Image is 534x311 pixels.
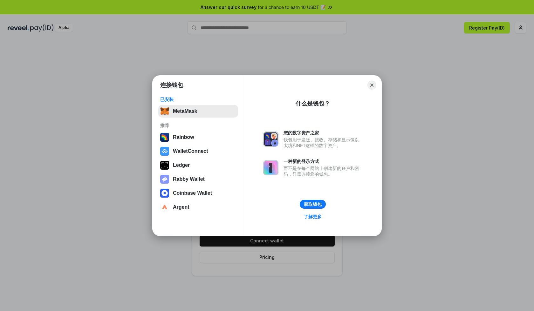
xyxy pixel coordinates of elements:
[158,105,238,118] button: MetaMask
[158,187,238,199] button: Coinbase Wallet
[160,161,169,170] img: svg+xml,%3Csvg%20xmlns%3D%22http%3A%2F%2Fwww.w3.org%2F2000%2Fsvg%22%20width%3D%2228%22%20height%3...
[173,204,189,210] div: Argent
[160,189,169,198] img: svg+xml,%3Csvg%20width%3D%2228%22%20height%3D%2228%22%20viewBox%3D%220%200%2028%2028%22%20fill%3D...
[263,132,278,147] img: svg+xml,%3Csvg%20xmlns%3D%22http%3A%2F%2Fwww.w3.org%2F2000%2Fsvg%22%20fill%3D%22none%22%20viewBox...
[284,166,362,177] div: 而不是在每个网站上创建新的账户和密码，只需连接您的钱包。
[158,131,238,144] button: Rainbow
[173,190,212,196] div: Coinbase Wallet
[173,162,190,168] div: Ledger
[158,201,238,213] button: Argent
[160,133,169,142] img: svg+xml,%3Csvg%20width%3D%22120%22%20height%3D%22120%22%20viewBox%3D%220%200%20120%20120%22%20fil...
[173,148,208,154] div: WalletConnect
[296,100,330,107] div: 什么是钱包？
[284,137,362,148] div: 钱包用于发送、接收、存储和显示像以太坊和NFT这样的数字资产。
[304,201,322,207] div: 获取钱包
[300,200,326,209] button: 获取钱包
[173,176,205,182] div: Rabby Wallet
[160,175,169,184] img: svg+xml,%3Csvg%20xmlns%3D%22http%3A%2F%2Fwww.w3.org%2F2000%2Fsvg%22%20fill%3D%22none%22%20viewBox...
[284,130,362,136] div: 您的数字资产之家
[173,134,194,140] div: Rainbow
[367,81,376,90] button: Close
[173,108,197,114] div: MetaMask
[160,97,236,102] div: 已安装
[158,159,238,172] button: Ledger
[158,145,238,158] button: WalletConnect
[304,214,322,220] div: 了解更多
[158,173,238,186] button: Rabby Wallet
[300,213,325,221] a: 了解更多
[160,203,169,212] img: svg+xml,%3Csvg%20width%3D%2228%22%20height%3D%2228%22%20viewBox%3D%220%200%2028%2028%22%20fill%3D...
[284,159,362,164] div: 一种新的登录方式
[160,147,169,156] img: svg+xml,%3Csvg%20width%3D%2228%22%20height%3D%2228%22%20viewBox%3D%220%200%2028%2028%22%20fill%3D...
[160,107,169,116] img: svg+xml,%3Csvg%20fill%3D%22none%22%20height%3D%2233%22%20viewBox%3D%220%200%2035%2033%22%20width%...
[263,160,278,175] img: svg+xml,%3Csvg%20xmlns%3D%22http%3A%2F%2Fwww.w3.org%2F2000%2Fsvg%22%20fill%3D%22none%22%20viewBox...
[160,81,183,89] h1: 连接钱包
[160,123,236,128] div: 推荐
